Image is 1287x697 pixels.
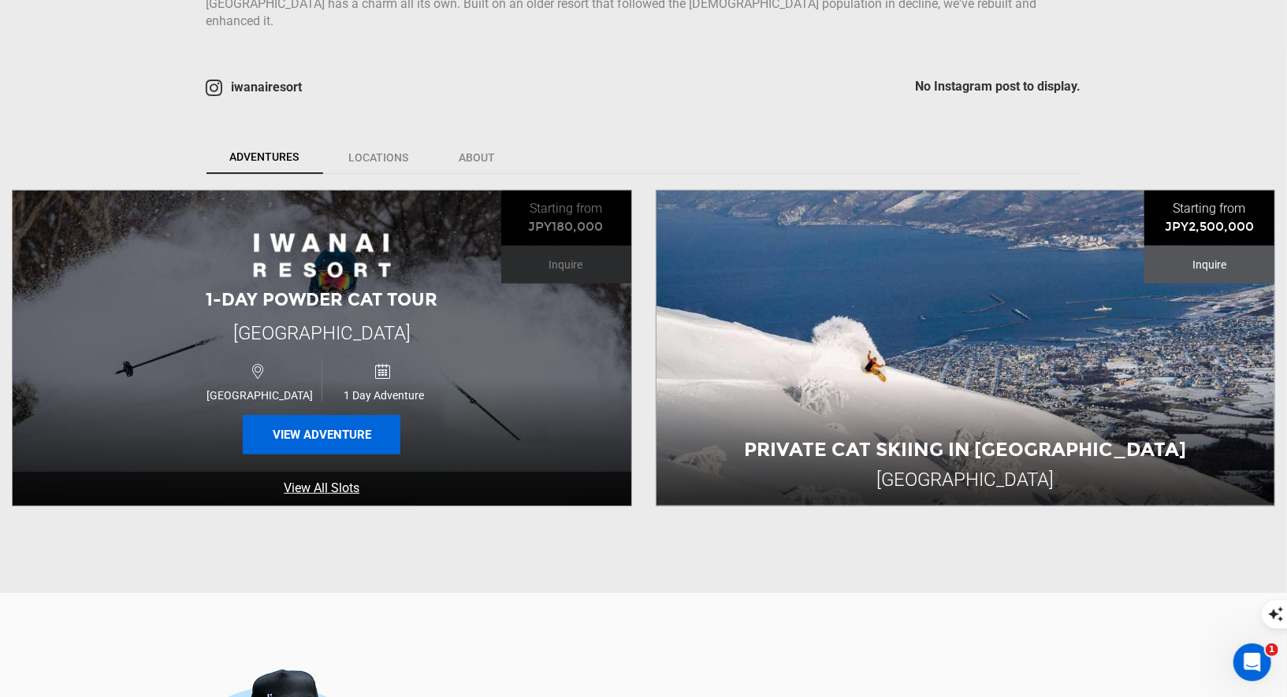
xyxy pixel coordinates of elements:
span: 1-Day Powder CAT Tour [206,289,437,310]
span: 1 Day Adventure [322,389,445,402]
span: [GEOGRAPHIC_DATA] [198,389,322,402]
button: View Adventure [243,415,400,454]
a: View All Slots [13,472,631,506]
a: Locations [325,141,433,174]
span: iwanairesort [232,80,303,95]
a: About [435,141,520,174]
iframe: Intercom live chat [1233,643,1271,681]
span: No Instagram post to display. [916,78,1081,96]
span: [GEOGRAPHIC_DATA] [233,322,411,344]
img: images [251,231,392,280]
a: Adventures [206,141,323,174]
